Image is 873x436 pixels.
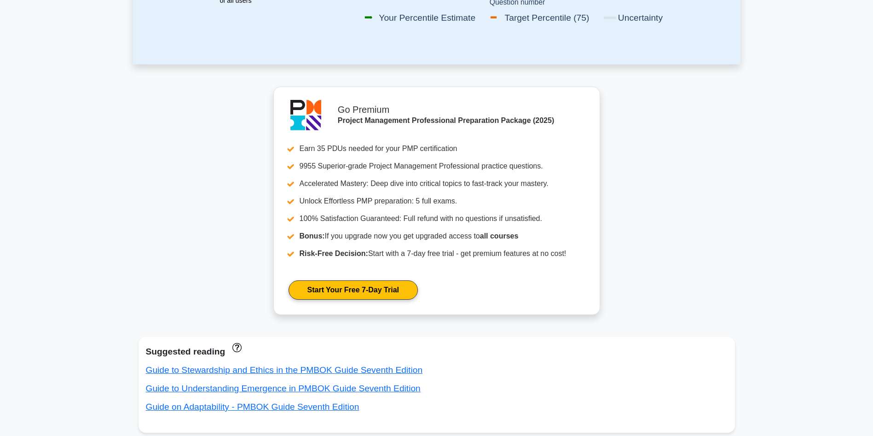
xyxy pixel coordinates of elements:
div: Suggested reading [146,344,728,359]
a: Guide to Understanding Emergence in PMBOK Guide Seventh Edition [146,384,421,393]
a: Guide on Adaptability - PMBOK Guide Seventh Edition [146,402,359,412]
a: Guide to Stewardship and Ethics in the PMBOK Guide Seventh Edition [146,365,423,375]
a: Start Your Free 7-Day Trial [289,280,418,300]
a: These concepts have been answered less than 50% correct. The guides disapear when you answer ques... [230,342,241,352]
